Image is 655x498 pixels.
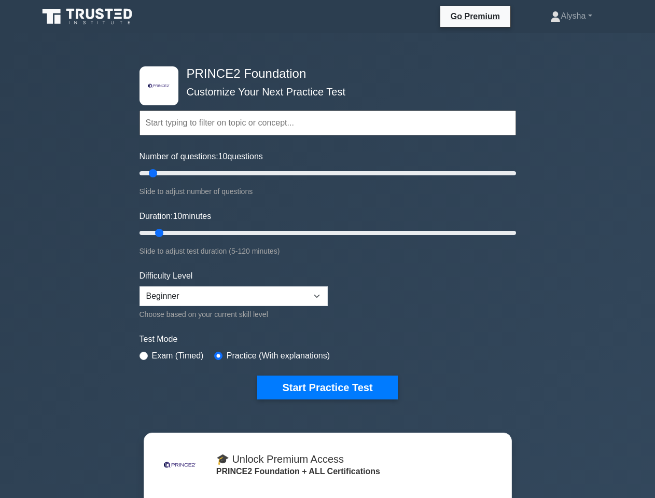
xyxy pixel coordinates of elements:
div: Slide to adjust test duration (5-120 minutes) [140,245,516,257]
a: Alysha [525,6,617,26]
label: Test Mode [140,333,516,345]
div: Choose based on your current skill level [140,308,328,321]
h4: PRINCE2 Foundation [183,66,465,81]
input: Start typing to filter on topic or concept... [140,110,516,135]
button: Start Practice Test [257,376,397,399]
div: Slide to adjust number of questions [140,185,516,198]
label: Practice (With explanations) [227,350,330,362]
label: Duration: minutes [140,210,212,223]
span: 10 [173,212,182,220]
a: Go Premium [444,10,506,23]
label: Number of questions: questions [140,150,263,163]
label: Exam (Timed) [152,350,204,362]
span: 10 [218,152,228,161]
label: Difficulty Level [140,270,193,282]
